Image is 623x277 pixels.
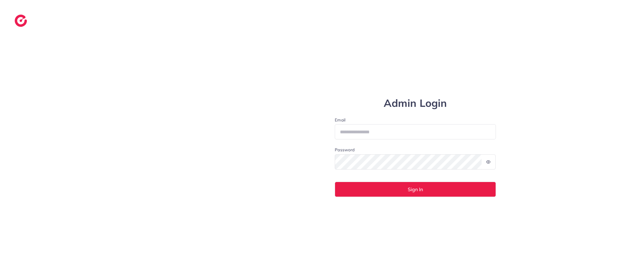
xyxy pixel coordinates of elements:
img: logo [15,15,27,27]
h1: Admin Login [335,97,496,110]
label: Email [335,117,496,123]
label: Password [335,147,355,153]
button: Sign In [335,182,496,197]
span: Sign In [408,187,423,192]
